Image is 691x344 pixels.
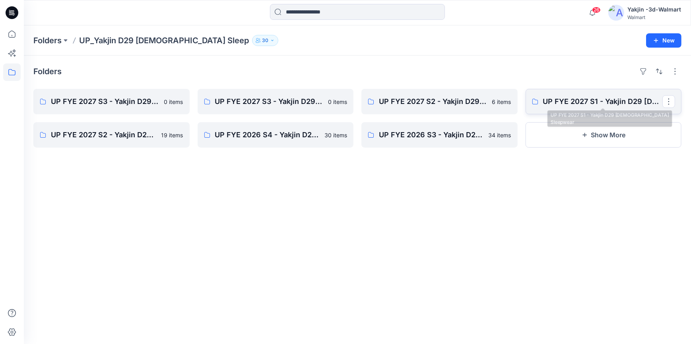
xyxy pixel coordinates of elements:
[252,35,278,46] button: 30
[198,89,354,114] a: UP FYE 2027 S3 - Yakjin D29 JOYSPUN [DEMOGRAPHIC_DATA] Sleepwear0 items
[262,36,268,45] p: 30
[324,131,347,139] p: 30 items
[608,5,624,21] img: avatar
[33,122,190,148] a: UP FYE 2027 S2 - Yakjin D29 NOBO [DEMOGRAPHIC_DATA] Sleepwear19 items
[164,98,183,106] p: 0 items
[33,35,62,46] a: Folders
[51,129,157,140] p: UP FYE 2027 S2 - Yakjin D29 NOBO [DEMOGRAPHIC_DATA] Sleepwear
[379,96,487,107] p: UP FYE 2027 S2 - Yakjin D29 JOYSPUN [DEMOGRAPHIC_DATA] Sleepwear
[592,7,601,13] span: 26
[379,129,484,140] p: UP FYE 2026 S3 - Yakjin D29 [DEMOGRAPHIC_DATA] Sleepwear
[328,98,347,106] p: 0 items
[51,96,159,107] p: UP FYE 2027 S3 - Yakjin D29 NOBO [DEMOGRAPHIC_DATA] Sleepwear
[215,129,320,140] p: UP FYE 2026 S4 - Yakjin D29 [DEMOGRAPHIC_DATA] Sleepwear
[627,14,681,20] div: Walmart
[215,96,324,107] p: UP FYE 2027 S3 - Yakjin D29 JOYSPUN [DEMOGRAPHIC_DATA] Sleepwear
[526,122,682,148] button: Show More
[33,89,190,114] a: UP FYE 2027 S3 - Yakjin D29 NOBO [DEMOGRAPHIC_DATA] Sleepwear0 items
[361,122,518,148] a: UP FYE 2026 S3 - Yakjin D29 [DEMOGRAPHIC_DATA] Sleepwear34 items
[198,122,354,148] a: UP FYE 2026 S4 - Yakjin D29 [DEMOGRAPHIC_DATA] Sleepwear30 items
[79,35,249,46] p: UP_Yakjin D29 [DEMOGRAPHIC_DATA] Sleep
[646,33,681,48] button: New
[33,67,62,76] h4: Folders
[543,96,663,107] p: UP FYE 2027 S1 - Yakjin D29 [DEMOGRAPHIC_DATA] Sleepwear
[627,5,681,14] div: Yakjin -3d-Walmart
[526,89,682,114] a: UP FYE 2027 S1 - Yakjin D29 [DEMOGRAPHIC_DATA] Sleepwear
[361,89,518,114] a: UP FYE 2027 S2 - Yakjin D29 JOYSPUN [DEMOGRAPHIC_DATA] Sleepwear6 items
[161,131,183,139] p: 19 items
[492,98,511,106] p: 6 items
[489,131,511,139] p: 34 items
